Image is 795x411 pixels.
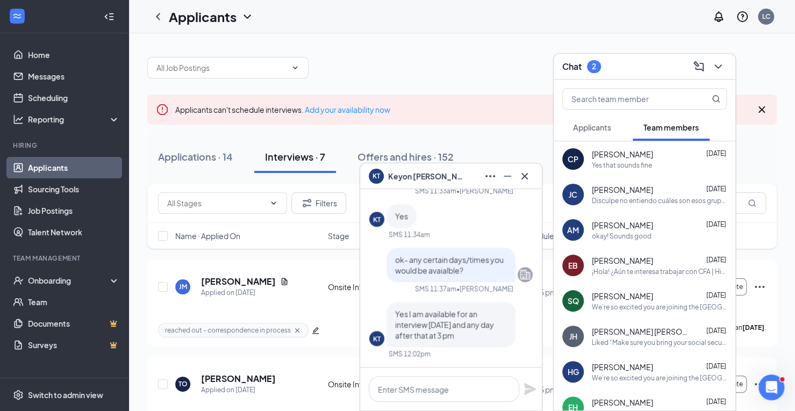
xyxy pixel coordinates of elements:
[28,275,111,286] div: Onboarding
[389,349,431,358] div: SMS 12:02pm
[643,122,699,132] span: Team members
[592,232,651,241] div: okay! Sounds good
[748,199,756,207] svg: MagnifyingGlass
[156,62,287,74] input: All Job Postings
[573,122,611,132] span: Applicants
[567,225,579,235] div: AM
[563,89,690,109] input: Search team member
[706,362,726,370] span: [DATE]
[736,10,749,23] svg: QuestionInfo
[592,149,653,160] span: [PERSON_NAME]
[592,326,689,337] span: [PERSON_NAME] [PERSON_NAME]
[265,150,325,163] div: Interviews · 7
[706,185,726,193] span: [DATE]
[13,275,24,286] svg: UserCheck
[395,309,494,340] span: Yes I am available for an interview [DATE] and any day after that at 3 pm
[568,154,578,164] div: CP
[706,149,726,157] span: [DATE]
[291,63,299,72] svg: ChevronDown
[305,105,390,114] a: Add your availability now
[706,398,726,406] span: [DATE]
[524,383,536,395] svg: Plane
[165,326,291,335] span: reached out - correspondence in process
[169,8,237,26] h1: Applicants
[568,366,579,377] div: HG
[516,168,533,185] button: Cross
[280,277,289,286] svg: Document
[328,379,401,390] div: Onsite Interview
[482,168,499,185] button: Ellipses
[28,87,120,109] a: Scheduling
[592,62,596,71] div: 2
[518,170,531,183] svg: Cross
[179,282,187,291] div: JM
[592,302,727,312] div: We're so excited you are joining the [GEOGRAPHIC_DATA] [DEMOGRAPHIC_DATA]-fil-Ateam ! Do you know...
[328,230,349,241] span: Stage
[28,334,120,356] a: SurveysCrown
[389,230,430,239] div: SMS 11:34am
[156,103,169,116] svg: Error
[104,11,114,22] svg: Collapse
[201,385,276,395] div: Applied on [DATE]
[373,334,381,343] div: KT
[269,199,278,207] svg: ChevronDown
[712,60,725,73] svg: ChevronDown
[293,326,302,335] svg: Cross
[28,291,120,313] a: Team
[201,373,276,385] h5: [PERSON_NAME]
[592,373,727,383] div: We're so excited you are joining the [GEOGRAPHIC_DATA] [DEMOGRAPHIC_DATA]-fil-Ateam ! Do you know...
[753,378,766,391] svg: Ellipses
[592,220,653,230] span: [PERSON_NAME]
[712,10,725,23] svg: Notifications
[201,276,276,287] h5: [PERSON_NAME]
[456,284,513,293] span: • [PERSON_NAME]
[28,114,120,125] div: Reporting
[569,189,577,200] div: JC
[415,284,456,293] div: SMS 11:37am
[706,327,726,335] span: [DATE]
[388,170,463,182] span: Keyon [PERSON_NAME]
[499,168,516,185] button: Minimize
[706,256,726,264] span: [DATE]
[568,295,579,306] div: SQ
[13,254,118,263] div: Team Management
[592,184,653,195] span: [PERSON_NAME]
[13,114,24,125] svg: Analysis
[592,362,653,372] span: [PERSON_NAME]
[456,186,513,196] span: • [PERSON_NAME]
[28,66,120,87] a: Messages
[28,157,120,178] a: Applicants
[28,313,120,334] a: DocumentsCrown
[415,186,456,196] div: SMS 11:33am
[28,390,103,400] div: Switch to admin view
[592,161,652,170] div: Yes that sounds fine
[28,200,120,221] a: Job Postings
[484,170,497,183] svg: Ellipses
[28,44,120,66] a: Home
[13,141,118,150] div: Hiring
[167,197,265,209] input: All Stages
[312,327,319,334] span: edit
[28,221,120,243] a: Talent Network
[758,374,784,400] iframe: Intercom live chat
[712,95,720,103] svg: MagnifyingGlass
[706,220,726,228] span: [DATE]
[501,170,514,183] svg: Minimize
[152,10,164,23] svg: ChevronLeft
[175,105,390,114] span: Applicants can't schedule interviews.
[357,150,454,163] div: Offers and hires · 152
[706,291,726,299] span: [DATE]
[12,11,23,21] svg: WorkstreamLogo
[690,58,707,75] button: ComposeMessage
[395,211,408,221] span: Yes
[328,282,401,292] div: Onsite Interview
[178,379,188,388] div: TO
[201,287,289,298] div: Applied on [DATE]
[692,60,705,73] svg: ComposeMessage
[291,192,346,214] button: Filter Filters
[28,178,120,200] a: Sourcing Tools
[300,197,313,210] svg: Filter
[592,291,653,301] span: [PERSON_NAME]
